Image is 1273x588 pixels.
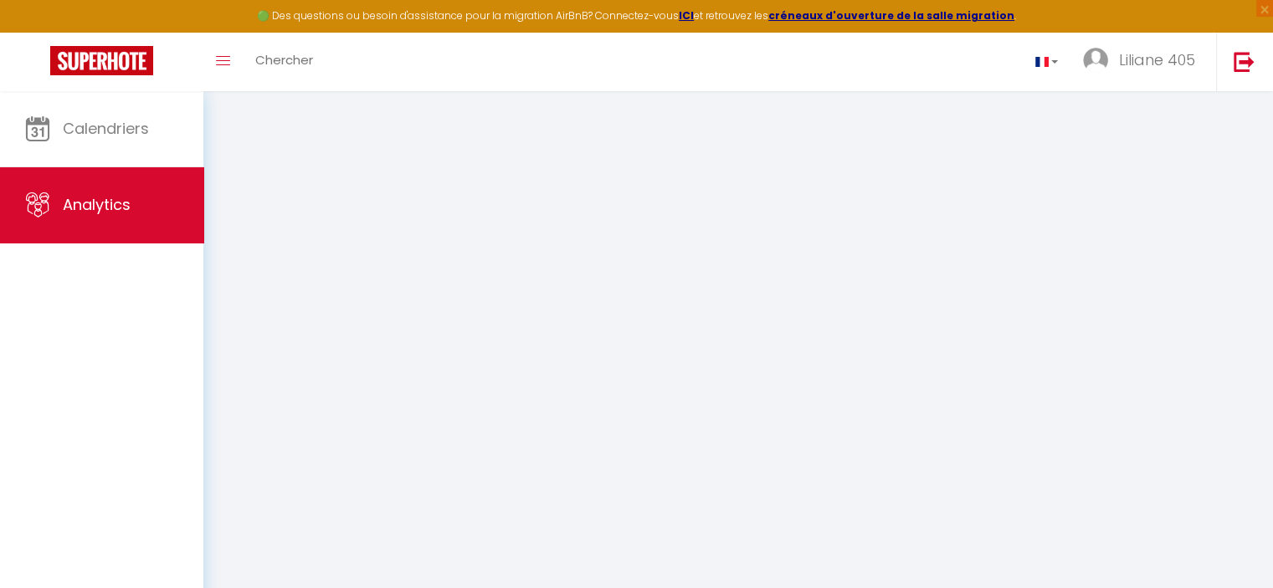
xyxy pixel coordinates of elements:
a: ... Liliane 405 [1070,33,1216,91]
a: créneaux d'ouverture de la salle migration [768,8,1014,23]
span: Calendriers [63,118,149,139]
span: Chercher [255,51,313,69]
a: Chercher [243,33,326,91]
img: Super Booking [50,46,153,75]
a: ICI [679,8,694,23]
span: Analytics [63,194,131,215]
img: logout [1234,51,1255,72]
span: Liliane 405 [1119,49,1195,70]
img: ... [1083,48,1108,73]
button: Ouvrir le widget de chat LiveChat [13,7,64,57]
